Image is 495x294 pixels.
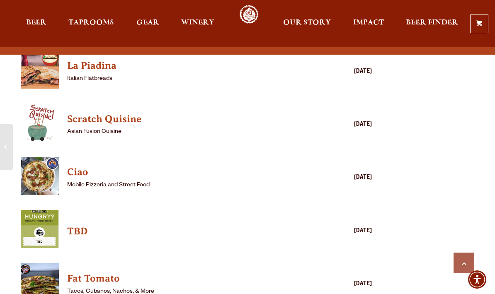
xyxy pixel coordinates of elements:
a: Beer [21,5,52,42]
div: [DATE] [306,173,372,183]
a: Winery [176,5,220,42]
img: thumbnail food truck [21,51,59,89]
a: Gear [131,5,165,42]
span: Impact [353,19,384,26]
h4: Fat Tomato [67,272,302,285]
p: Asian Fusion Cuisine [67,127,302,137]
div: [DATE] [306,280,372,289]
a: Beer Finder [400,5,463,42]
a: View TBD details (opens in a new window) [21,210,59,253]
span: Our Story [283,19,331,26]
h4: Scratch Quisine [67,113,302,126]
span: Beer [26,19,46,26]
a: View TBD details (opens in a new window) [67,223,302,240]
a: Our Story [278,5,336,42]
span: Winery [181,19,214,26]
p: Mobile Pizzeria and Street Food [67,181,302,190]
a: View Ciao details (opens in a new window) [21,157,59,200]
div: [DATE] [306,67,372,77]
a: View Scratch Quisine details (opens in a new window) [67,111,302,128]
a: View Scratch Quisine details (opens in a new window) [21,104,59,146]
span: Gear [136,19,159,26]
img: thumbnail food truck [21,157,59,195]
span: Beer Finder [406,19,458,26]
a: Taprooms [63,5,119,42]
h4: TBD [67,225,302,238]
div: [DATE] [306,227,372,236]
h4: Ciao [67,166,302,179]
a: Scroll to top [454,253,474,273]
div: Accessibility Menu [468,270,486,289]
a: View Fat Tomato details (opens in a new window) [67,270,302,287]
img: thumbnail food truck [21,104,59,142]
h4: La Piadina [67,59,302,72]
p: Italian Flatbreads [67,74,302,84]
span: Taprooms [68,19,114,26]
a: View La Piadina details (opens in a new window) [67,58,302,74]
a: Odell Home [233,5,264,24]
img: thumbnail food truck [21,210,59,248]
a: Impact [348,5,389,42]
a: View La Piadina details (opens in a new window) [21,51,59,93]
div: [DATE] [306,120,372,130]
a: View Ciao details (opens in a new window) [67,164,302,181]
